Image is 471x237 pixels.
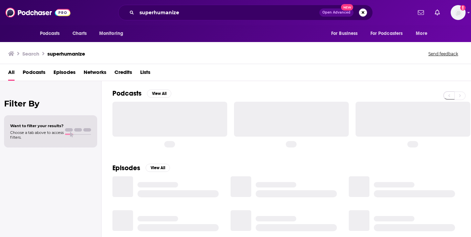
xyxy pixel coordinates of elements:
[326,27,366,40] button: open menu
[416,29,427,38] span: More
[112,164,140,172] h2: Episodes
[53,67,76,81] a: Episodes
[146,164,170,172] button: View All
[94,27,132,40] button: open menu
[341,4,353,11] span: New
[112,164,170,172] a: EpisodesView All
[8,67,15,81] a: All
[451,5,466,20] span: Logged in as autumncomm
[322,11,350,14] span: Open Advanced
[426,51,460,57] button: Send feedback
[84,67,106,81] a: Networks
[114,67,132,81] a: Credits
[112,89,171,98] a: PodcastsView All
[432,7,443,18] a: Show notifications dropdown
[411,27,436,40] button: open menu
[22,51,39,57] h3: Search
[137,7,319,18] input: Search podcasts, credits, & more...
[118,5,373,20] div: Search podcasts, credits, & more...
[112,89,142,98] h2: Podcasts
[319,8,354,17] button: Open AdvancedNew
[35,27,69,40] button: open menu
[10,123,64,128] span: Want to filter your results?
[370,29,403,38] span: For Podcasters
[4,99,97,108] h2: Filter By
[10,130,64,140] span: Choose a tab above to access filters.
[451,5,466,20] img: User Profile
[47,51,85,57] h3: superhumanize
[147,90,171,98] button: View All
[40,29,60,38] span: Podcasts
[460,5,466,11] svg: Add a profile image
[5,6,70,19] img: Podchaser - Follow, Share and Rate Podcasts
[99,29,123,38] span: Monitoring
[451,5,466,20] button: Show profile menu
[331,29,358,38] span: For Business
[72,29,87,38] span: Charts
[140,67,150,81] a: Lists
[23,67,45,81] a: Podcasts
[415,7,427,18] a: Show notifications dropdown
[68,27,91,40] a: Charts
[366,27,413,40] button: open menu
